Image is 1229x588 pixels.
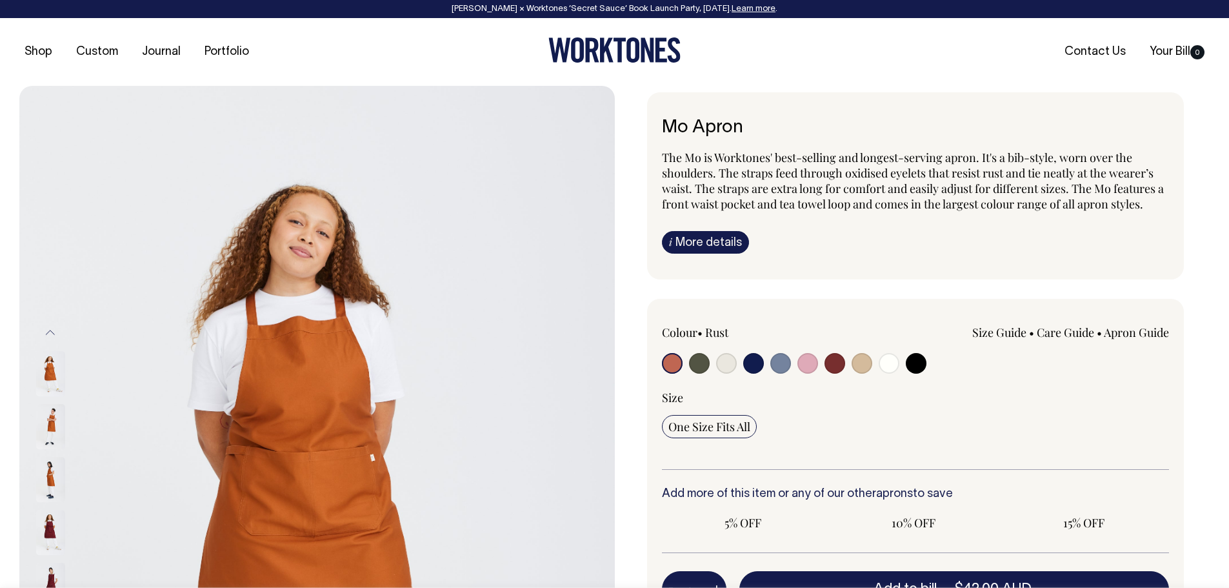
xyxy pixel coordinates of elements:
[1059,41,1131,63] a: Contact Us
[832,511,995,534] input: 10% OFF
[732,5,775,13] a: Learn more
[668,515,818,531] span: 5% OFF
[19,41,57,63] a: Shop
[662,150,1164,212] span: The Mo is Worktones' best-selling and longest-serving apron. It's a bib-style, worn over the shou...
[662,390,1170,405] div: Size
[662,415,757,438] input: One Size Fits All
[1190,45,1204,59] span: 0
[669,235,672,248] span: i
[199,41,254,63] a: Portfolio
[662,325,865,340] div: Colour
[876,489,913,500] a: aprons
[36,404,65,449] img: rust
[1009,515,1159,531] span: 15% OFF
[668,419,750,434] span: One Size Fits All
[71,41,123,63] a: Custom
[1097,325,1102,340] span: •
[662,231,749,254] a: iMore details
[41,318,60,347] button: Previous
[839,515,988,531] span: 10% OFF
[1029,325,1034,340] span: •
[697,325,703,340] span: •
[36,510,65,555] img: burgundy
[662,118,1170,138] h6: Mo Apron
[1037,325,1094,340] a: Care Guide
[662,511,824,534] input: 5% OFF
[1144,41,1210,63] a: Your Bill0
[705,325,728,340] label: Rust
[36,351,65,396] img: rust
[972,325,1026,340] a: Size Guide
[1104,325,1169,340] a: Apron Guide
[36,457,65,502] img: rust
[1003,511,1165,534] input: 15% OFF
[13,5,1216,14] div: [PERSON_NAME] × Worktones ‘Secret Sauce’ Book Launch Party, [DATE]. .
[137,41,186,63] a: Journal
[662,488,1170,501] h6: Add more of this item or any of our other to save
